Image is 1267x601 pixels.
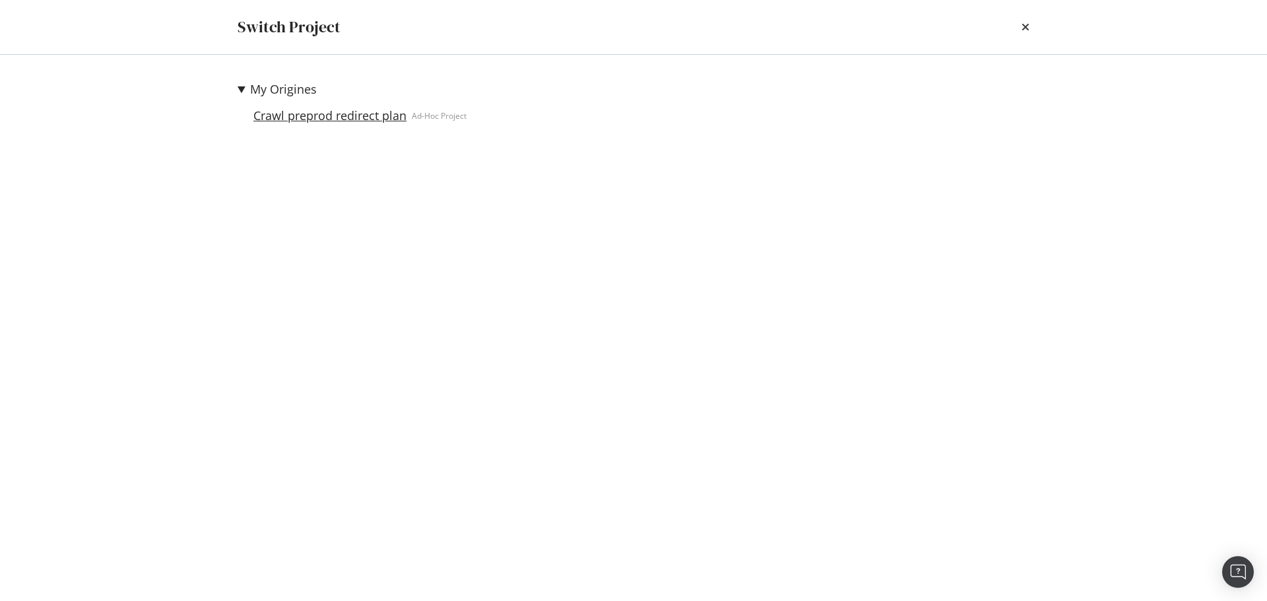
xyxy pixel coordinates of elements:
[250,82,317,96] a: My Origines
[1222,556,1254,588] div: Open Intercom Messenger
[1022,16,1029,38] div: times
[238,16,341,38] div: Switch Project
[412,110,467,121] div: Ad-Hoc Project
[248,109,412,123] a: Crawl preprod redirect plan
[238,81,467,98] summary: My Origines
